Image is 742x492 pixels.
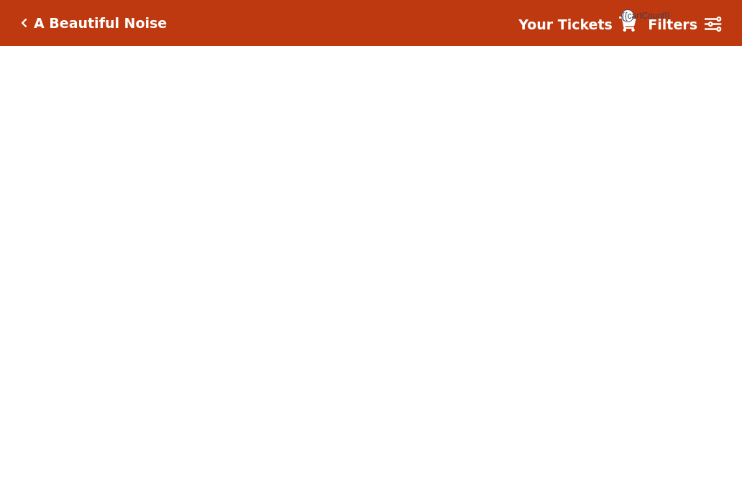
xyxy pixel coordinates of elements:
[648,14,721,35] a: Filters
[518,14,636,35] a: Your Tickets {{cartCount}}
[648,17,697,32] strong: Filters
[621,9,634,22] span: {{cartCount}}
[518,17,613,32] strong: Your Tickets
[21,18,27,28] a: Click here to go back to filters
[34,15,167,32] h5: A Beautiful Noise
